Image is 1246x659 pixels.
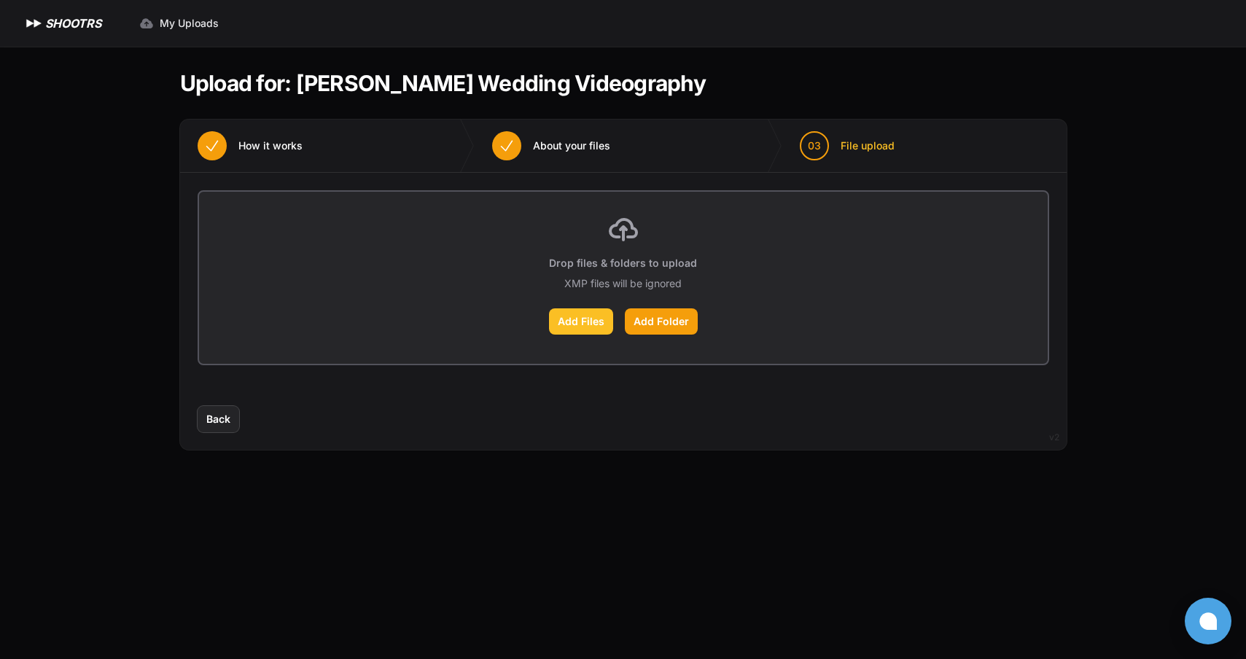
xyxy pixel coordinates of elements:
span: My Uploads [160,16,219,31]
p: XMP files will be ignored [564,276,682,291]
label: Add Folder [625,308,698,335]
span: About your files [533,139,610,153]
img: SHOOTRS [23,15,45,32]
button: Back [198,406,239,432]
p: Drop files & folders to upload [549,256,697,270]
button: 03 File upload [782,120,912,172]
a: My Uploads [131,10,227,36]
a: SHOOTRS SHOOTRS [23,15,101,32]
span: 03 [808,139,821,153]
div: v2 [1049,429,1059,446]
span: Back [206,412,230,426]
button: How it works [180,120,320,172]
h1: SHOOTRS [45,15,101,32]
h1: Upload for: [PERSON_NAME] Wedding Videography [180,70,706,96]
span: How it works [238,139,303,153]
button: Open chat window [1185,598,1231,644]
button: About your files [475,120,628,172]
label: Add Files [549,308,613,335]
span: File upload [841,139,895,153]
